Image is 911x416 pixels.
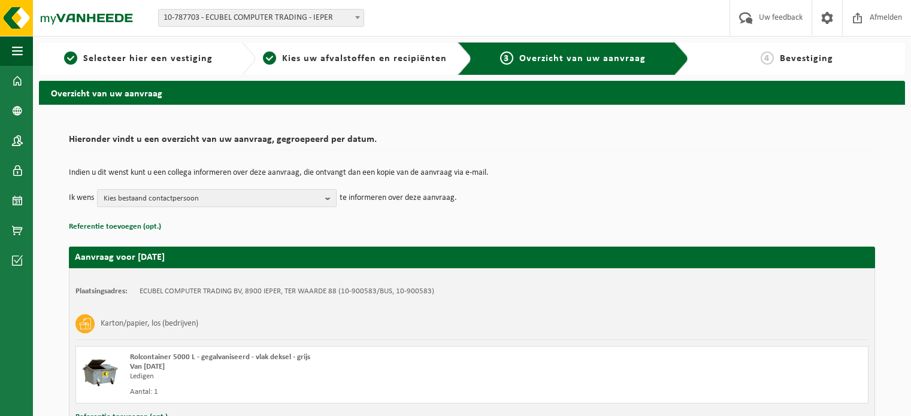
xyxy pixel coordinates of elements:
p: Ik wens [69,189,94,207]
h2: Hieronder vindt u een overzicht van uw aanvraag, gegroepeerd per datum. [69,135,875,151]
h3: Karton/papier, los (bedrijven) [101,314,198,333]
a: 1Selecteer hier een vestiging [45,51,232,66]
span: 3 [500,51,513,65]
p: te informeren over deze aanvraag. [340,189,457,207]
span: Kies bestaand contactpersoon [104,190,320,208]
span: 4 [761,51,774,65]
span: 2 [263,51,276,65]
a: 2Kies uw afvalstoffen en recipiënten [262,51,449,66]
strong: Van [DATE] [130,363,165,371]
span: 10-787703 - ECUBEL COMPUTER TRADING - IEPER [159,10,364,26]
span: 1 [64,51,77,65]
span: Kies uw afvalstoffen en recipiënten [282,54,447,63]
button: Referentie toevoegen (opt.) [69,219,161,235]
strong: Plaatsingsadres: [75,287,128,295]
span: 10-787703 - ECUBEL COMPUTER TRADING - IEPER [158,9,364,27]
button: Kies bestaand contactpersoon [97,189,337,207]
div: Ledigen [130,372,520,381]
span: Overzicht van uw aanvraag [519,54,646,63]
p: Indien u dit wenst kunt u een collega informeren over deze aanvraag, die ontvangt dan een kopie v... [69,169,875,177]
strong: Aanvraag voor [DATE] [75,253,165,262]
span: Bevestiging [780,54,833,63]
img: WB-5000-GAL-GY-01.png [82,353,118,388]
span: Selecteer hier een vestiging [83,54,213,63]
td: ECUBEL COMPUTER TRADING BV, 8900 IEPER, TER WAARDE 88 (10-900583/BUS, 10-900583) [140,287,434,296]
div: Aantal: 1 [130,387,520,397]
span: Rolcontainer 5000 L - gegalvaniseerd - vlak deksel - grijs [130,353,310,361]
h2: Overzicht van uw aanvraag [39,81,905,104]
